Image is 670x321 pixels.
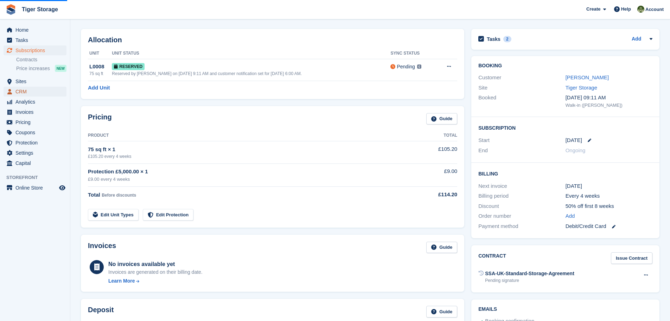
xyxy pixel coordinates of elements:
[15,76,58,86] span: Sites
[390,48,435,59] th: Sync Status
[4,183,66,193] a: menu
[487,36,500,42] h2: Tasks
[426,306,457,317] a: Guide
[645,6,664,13] span: Account
[566,182,652,190] div: [DATE]
[4,148,66,158] a: menu
[566,94,652,102] div: [DATE] 09:11 AM
[15,97,58,107] span: Analytics
[401,141,457,163] td: £105.20
[397,63,415,70] div: Pending
[478,192,565,200] div: Billing period
[478,124,652,131] h2: Subscription
[15,87,58,97] span: CRM
[15,138,58,148] span: Protection
[4,158,66,168] a: menu
[566,192,652,200] div: Every 4 weeks
[503,36,511,42] div: 2
[88,306,114,317] h2: Deposit
[566,212,575,220] a: Add
[143,209,193,221] a: Edit Protection
[478,147,565,155] div: End
[88,242,116,253] h2: Invoices
[6,4,16,15] img: stora-icon-8386f47178a22dfd0bd8f6a31ec36ba5ce8667c1dd55bd0f319d3a0aa187defe.svg
[478,136,565,144] div: Start
[16,64,66,72] a: Price increases NEW
[4,76,66,86] a: menu
[566,102,652,109] div: Walk-in ([PERSON_NAME])
[89,63,112,71] div: L0008
[108,277,135,285] div: Learn More
[58,184,66,192] a: Preview store
[88,48,112,59] th: Unit
[566,136,582,144] time: 2025-09-13 00:00:00 UTC
[15,148,58,158] span: Settings
[102,193,136,198] span: Before discounts
[88,209,139,221] a: Edit Unit Types
[112,48,390,59] th: Unit Status
[15,158,58,168] span: Capital
[88,84,110,92] a: Add Unit
[478,170,652,177] h2: Billing
[15,35,58,45] span: Tasks
[478,84,565,92] div: Site
[478,94,565,109] div: Booked
[112,63,145,70] span: Reserved
[55,65,66,72] div: NEW
[88,153,401,160] div: £105.20 every 4 weeks
[4,107,66,117] a: menu
[4,87,66,97] a: menu
[88,168,401,176] div: Protection £5,000.00 × 1
[417,64,421,69] img: icon-info-grey-7440780725fd019a000dd9b08b2336e03edf1995a4989e88bcd33f0948082b44.svg
[4,97,66,107] a: menu
[108,277,203,285] a: Learn More
[15,107,58,117] span: Invoices
[611,252,652,264] a: Issue Contract
[566,202,652,210] div: 50% off first 8 weeks
[485,277,574,284] div: Pending signature
[88,192,100,198] span: Total
[426,242,457,253] a: Guide
[478,74,565,82] div: Customer
[566,74,609,80] a: [PERSON_NAME]
[108,260,203,268] div: No invoices available yet
[15,117,58,127] span: Pricing
[88,36,457,44] h2: Allocation
[15,183,58,193] span: Online Store
[4,35,66,45] a: menu
[88,176,401,183] div: £9.00 every 4 weeks
[566,222,652,230] div: Debit/Credit Card
[4,128,66,137] a: menu
[88,113,112,125] h2: Pricing
[566,147,586,153] span: Ongoing
[19,4,61,15] a: Tiger Storage
[478,182,565,190] div: Next invoice
[478,63,652,69] h2: Booking
[478,212,565,220] div: Order number
[426,113,457,125] a: Guide
[401,130,457,141] th: Total
[16,65,50,72] span: Price increases
[478,307,652,312] h2: Emails
[88,130,401,141] th: Product
[621,6,631,13] span: Help
[88,146,401,154] div: 75 sq ft × 1
[4,117,66,127] a: menu
[6,174,70,181] span: Storefront
[566,85,597,91] a: Tiger Storage
[632,35,641,43] a: Add
[15,128,58,137] span: Coupons
[478,222,565,230] div: Payment method
[15,45,58,55] span: Subscriptions
[4,25,66,35] a: menu
[401,191,457,199] div: £114.20
[478,252,506,264] h2: Contract
[112,70,390,77] div: Reserved by [PERSON_NAME] on [DATE] 9:11 AM and customer notification set for [DATE] 6:00 AM.
[485,270,574,277] div: SSA-UK-Standard-Storage-Agreement
[637,6,644,13] img: Matthew Ellwood
[586,6,600,13] span: Create
[89,70,112,77] div: 75 sq ft
[16,56,66,63] a: Contracts
[108,268,203,276] div: Invoices are generated on their billing date.
[478,202,565,210] div: Discount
